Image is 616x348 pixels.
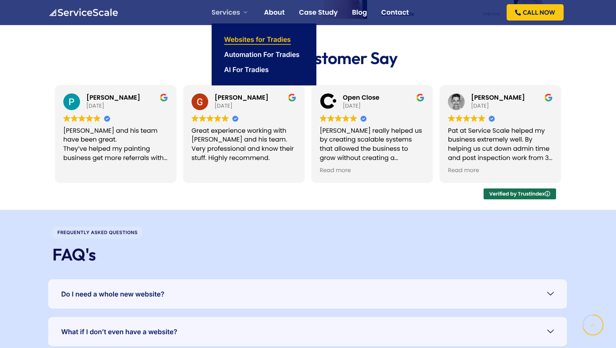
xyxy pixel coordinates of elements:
a: What if I don’t even have a website? [48,317,567,346]
img: Google [214,115,221,122]
div: [DATE] [343,102,424,110]
h2: FAQ's [52,245,564,265]
a: Do I need a whole new website? [48,279,567,309]
div: [PERSON_NAME] [86,93,168,102]
img: Google [86,115,93,122]
h2: What Our Customer Say [48,48,568,68]
img: Google [71,115,78,122]
span: CALL NOW [523,9,555,15]
img: Google [448,115,455,122]
a: Blog [352,9,367,16]
div: Pat at Service Scale helped my business extremely well. By helping us cut down admin time and pos... [448,126,553,163]
div: [PERSON_NAME] really helped us by creating scalable systems that allowed the business to grow wit... [320,126,424,163]
div: [DATE] [86,102,168,110]
img: Google [350,115,357,122]
a: AI For Tradies [224,66,269,73]
span: What if I don’t even have a website? [61,326,181,338]
div: [DATE] [215,102,296,110]
img: Google [478,115,485,122]
img: Google [463,115,470,122]
img: Google [471,115,478,122]
span: Do I need a whole new website? [61,288,168,300]
a: Websites for Tradies [224,36,291,43]
img: Google [342,115,349,122]
span: Read more [320,167,351,175]
img: Google [199,115,206,122]
img: Google [335,115,342,122]
img: Google [93,115,101,122]
div: [PERSON_NAME] and his team have been great. They’ve helped my painting business get more referral... [63,126,168,163]
h6: Frequently Asked Questions [52,227,142,239]
a: Automation For Tradies [224,51,300,58]
div: [PERSON_NAME] [215,93,296,102]
img: Tom Davidson profile picture [448,93,465,110]
img: Google [63,115,70,122]
div: [DATE] [471,102,553,110]
a: About [264,9,285,16]
span: Read more [448,167,479,175]
img: ServiceScale logo representing business automation for tradies [48,8,118,17]
img: Open Close profile picture [320,93,336,110]
div: Open Close [343,93,424,102]
div: Verified by Trustindex [484,188,556,200]
div: [PERSON_NAME] [471,93,553,102]
img: Gavin profile picture [192,93,208,110]
img: Google [320,115,327,122]
a: ServiceScale logo representing business automation for tradies [48,8,118,16]
a: CALL NOW [507,4,564,21]
a: Case Study [299,9,338,16]
img: Google [192,115,199,122]
img: Google [78,115,85,122]
a: Services [212,9,250,16]
div: Great experience working with [PERSON_NAME] and his team. Very professional and know their stuff.... [192,126,296,163]
img: Peter Mitrovic profile picture [63,93,80,110]
img: Google [207,115,214,122]
a: Contact [381,9,409,16]
img: Google [222,115,229,122]
img: Google [456,115,463,122]
img: Google [327,115,334,122]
